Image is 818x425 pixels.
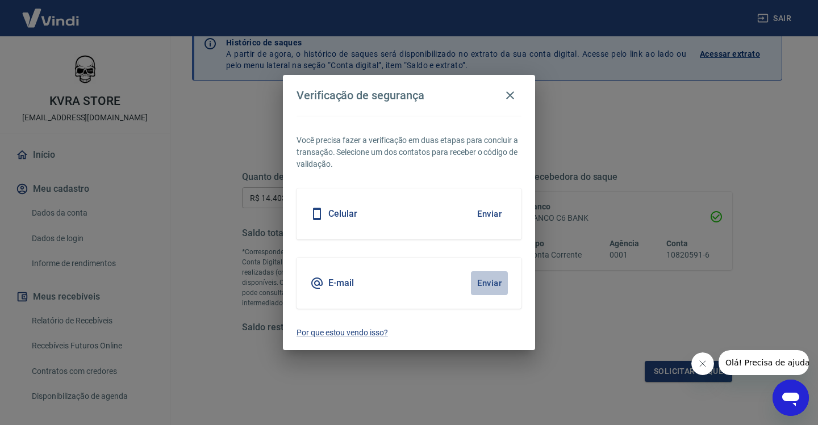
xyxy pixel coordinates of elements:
h4: Verificação de segurança [297,89,424,102]
button: Enviar [471,271,508,295]
iframe: Fechar mensagem [691,352,714,375]
p: Você precisa fazer a verificação em duas etapas para concluir a transação. Selecione um dos conta... [297,134,521,170]
a: Por que estou vendo isso? [297,327,521,339]
h5: Celular [328,208,357,220]
span: Olá! Precisa de ajuda? [7,8,95,17]
iframe: Botão para abrir a janela de mensagens [773,380,809,416]
button: Enviar [471,202,508,226]
iframe: Mensagem da empresa [719,350,809,375]
h5: E-mail [328,277,354,289]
